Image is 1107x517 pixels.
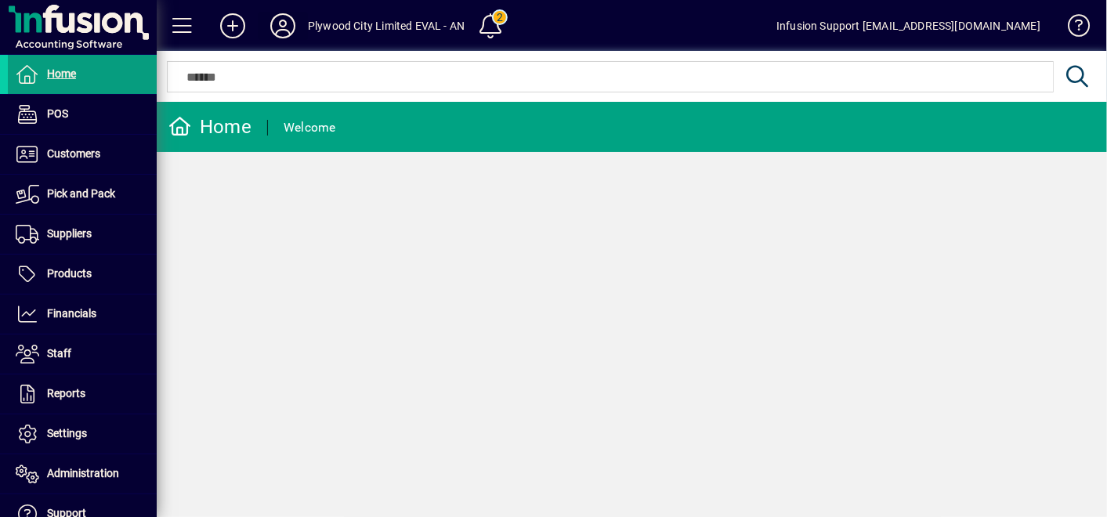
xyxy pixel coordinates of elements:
a: Products [8,255,157,294]
div: Home [168,114,251,139]
a: POS [8,95,157,134]
a: Staff [8,334,157,374]
span: Settings [47,427,87,439]
span: Products [47,267,92,280]
a: Customers [8,135,157,174]
a: Financials [8,295,157,334]
a: Suppliers [8,215,157,254]
span: Financials [47,307,96,320]
div: Plywood City Limited EVAL - AN [308,13,465,38]
button: Add [208,12,258,40]
a: Settings [8,414,157,454]
span: Customers [47,147,100,160]
a: Reports [8,374,157,414]
div: Infusion Support [EMAIL_ADDRESS][DOMAIN_NAME] [776,13,1040,38]
a: Administration [8,454,157,493]
a: Knowledge Base [1056,3,1087,54]
span: Home [47,67,76,80]
a: Pick and Pack [8,175,157,214]
span: Suppliers [47,227,92,240]
span: Reports [47,387,85,399]
button: Profile [258,12,308,40]
span: Pick and Pack [47,187,115,200]
span: Staff [47,347,71,360]
span: Administration [47,467,119,479]
span: POS [47,107,68,120]
div: Welcome [284,115,336,140]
